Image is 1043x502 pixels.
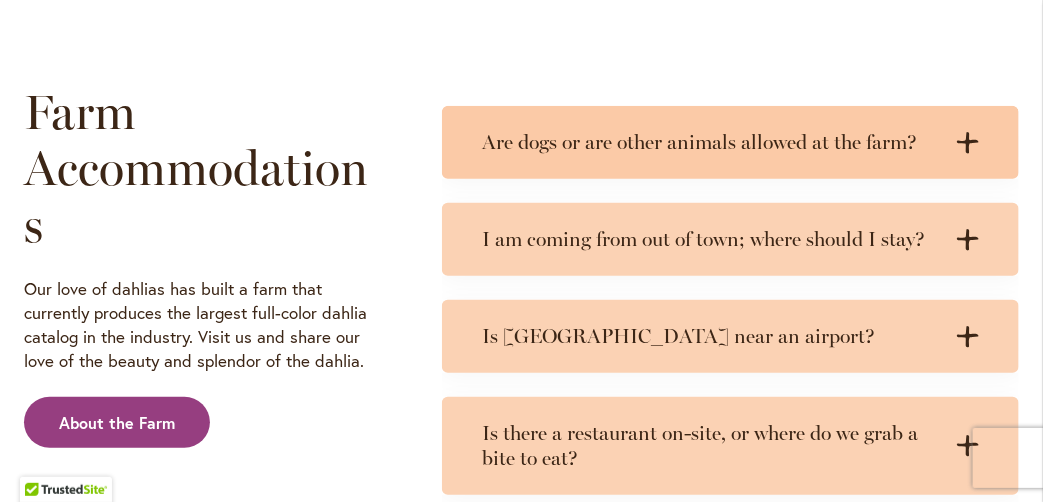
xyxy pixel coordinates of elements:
h3: Is there a restaurant on-site, or where do we grab a bite to eat? [482,421,939,471]
summary: Are dogs or are other animals allowed at the farm? [442,106,1019,179]
span: About the Farm [59,412,175,435]
h2: Farm Accommodations [24,84,384,252]
h3: Are dogs or are other animals allowed at the farm? [482,130,939,155]
summary: Is there a restaurant on-site, or where do we grab a bite to eat? [442,397,1019,495]
h3: I am coming from out of town; where should I stay? [482,227,939,252]
p: Our love of dahlias has built a farm that currently produces the largest full-color dahlia catalo... [24,277,384,373]
h3: Is [GEOGRAPHIC_DATA] near an airport? [482,324,939,349]
a: About the Farm [24,397,210,449]
summary: I am coming from out of town; where should I stay? [442,203,1019,276]
summary: Is [GEOGRAPHIC_DATA] near an airport? [442,300,1019,373]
